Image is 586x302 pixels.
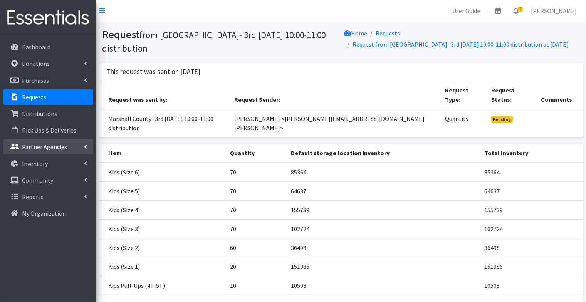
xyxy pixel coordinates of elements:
p: Pick Ups & Deliveries [22,126,76,134]
th: Request Type: [440,81,486,109]
td: 102724 [286,220,480,238]
td: Kids (Size 1) [99,257,226,276]
a: Requests [3,89,93,105]
td: 70 [225,163,286,182]
a: 7 [507,3,525,18]
a: Request from [GEOGRAPHIC_DATA]- 3rd [DATE] 10:00-11:00 distribution at [DATE] [353,40,569,48]
th: Default storage location inventory [286,144,480,163]
a: [PERSON_NAME] [525,3,583,18]
h3: This request was sent on [DATE] [107,68,201,76]
a: Community [3,173,93,188]
p: Donations [22,60,50,67]
span: Pending [491,116,513,123]
p: Purchases [22,77,49,84]
td: Kids (Size 2) [99,238,226,257]
p: Dashboard [22,43,50,51]
img: HumanEssentials [3,5,93,31]
a: User Guide [446,3,486,18]
td: 155739 [480,201,583,220]
td: Kids (Size 3) [99,220,226,238]
td: 155739 [286,201,480,220]
a: Distributions [3,106,93,121]
td: 10508 [286,276,480,295]
p: Inventory [22,160,48,168]
td: Kids Pull-Ups (4T-5T) [99,276,226,295]
p: Community [22,176,53,184]
th: Request Sender: [230,81,440,109]
td: Kids (Size 6) [99,163,226,182]
span: 7 [518,7,523,12]
a: Purchases [3,73,93,88]
th: Comments: [536,81,583,109]
th: Quantity [225,144,286,163]
td: 60 [225,238,286,257]
td: 70 [225,201,286,220]
td: Kids (Size 5) [99,182,226,201]
th: Request was sent by: [99,81,230,109]
td: 151986 [286,257,480,276]
th: Item [99,144,226,163]
a: My Organization [3,206,93,221]
a: Donations [3,56,93,71]
p: My Organization [22,210,66,217]
td: 85364 [480,163,583,182]
p: Requests [22,93,46,101]
a: Home [344,29,367,37]
a: Reports [3,189,93,205]
td: 64637 [286,182,480,201]
td: 36498 [480,238,583,257]
td: 36498 [286,238,480,257]
td: Marshall County- 3rd [DATE] 10:00-11:00 distribution [99,109,230,138]
td: 70 [225,182,286,201]
td: 10508 [480,276,583,295]
th: Request Status: [487,81,537,109]
td: 85364 [286,163,480,182]
h1: Request [102,28,339,54]
td: 102724 [480,220,583,238]
a: Partner Agencies [3,139,93,154]
td: 70 [225,220,286,238]
td: 151986 [480,257,583,276]
td: 20 [225,257,286,276]
p: Distributions [22,110,57,117]
td: [PERSON_NAME] <[PERSON_NAME][EMAIL_ADDRESS][DOMAIN_NAME][PERSON_NAME]> [230,109,440,138]
a: Requests [376,29,400,37]
th: Total Inventory [480,144,583,163]
p: Reports [22,193,44,201]
small: from [GEOGRAPHIC_DATA]- 3rd [DATE] 10:00-11:00 distribution [102,29,326,54]
td: 64637 [480,182,583,201]
a: Pick Ups & Deliveries [3,122,93,138]
td: Quantity [440,109,486,138]
td: 10 [225,276,286,295]
a: Dashboard [3,39,93,55]
td: Kids (Size 4) [99,201,226,220]
a: Inventory [3,156,93,171]
p: Partner Agencies [22,143,67,151]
